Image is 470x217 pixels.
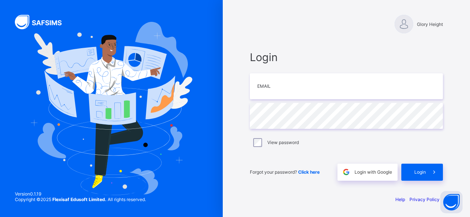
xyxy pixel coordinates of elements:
strong: Flexisaf Edusoft Limited. [52,197,107,202]
span: Login with Google [355,169,392,175]
span: Login [414,169,426,175]
a: Privacy Policy [409,197,440,202]
span: Copyright © 2025 All rights reserved. [15,197,146,202]
span: Forgot your password? [250,169,320,175]
img: SAFSIMS Logo [15,15,71,29]
button: Open asap [440,191,463,213]
label: View password [267,140,299,145]
span: Login [250,51,443,64]
span: Glory Height [417,21,443,27]
a: Click here [298,169,320,175]
a: Help [395,197,405,202]
img: Hero Image [30,22,192,196]
img: google.396cfc9801f0270233282035f929180a.svg [342,168,350,176]
span: Version 0.1.19 [15,191,146,197]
